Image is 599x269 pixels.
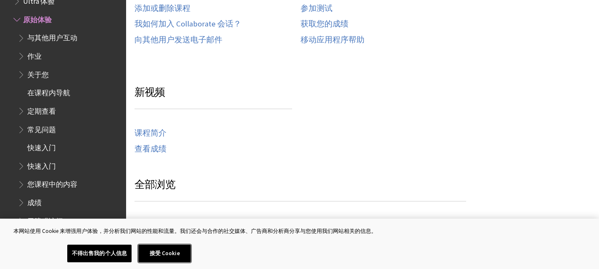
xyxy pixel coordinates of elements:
span: 成绩 [27,196,42,207]
a: 参加测试 [301,4,332,13]
button: 接受 Cookie [138,245,191,262]
a: 向其他用户发送电子邮件 [135,35,222,45]
h3: 全部浏览 [135,177,466,201]
span: 快速入门 [27,141,56,152]
button: 不得出售我的个人信息 [67,245,132,262]
a: 我如何加入 Collaborate 会话？ [135,19,241,29]
h3: 新视频 [135,84,292,109]
a: 添加或删除课程 [135,4,190,13]
span: 作业 [27,49,42,60]
a: 移动应用程序帮助 [301,35,364,45]
span: 与其他用户互动 [27,31,77,42]
span: 在课程内导航 [27,86,70,97]
a: 获取您的成绩 [301,19,348,29]
div: 本网站使用 Cookie 来增强用户体验，并分析我们网站的性能和流量。我们还会与合作的社交媒体、广告商和分析商分享与您使用我们网站相关的信息。 [13,227,377,235]
span: 无障碍访问 [27,214,63,225]
a: 课程简介 [135,128,166,138]
span: 定期查看 [27,104,56,115]
span: 常见问题 [27,123,56,134]
a: 查看成绩 [135,144,166,154]
span: 您课程中的内容 [27,178,77,189]
span: 关于您 [27,68,49,79]
span: 原始体验 [23,13,52,24]
span: 快速入门 [27,159,56,170]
